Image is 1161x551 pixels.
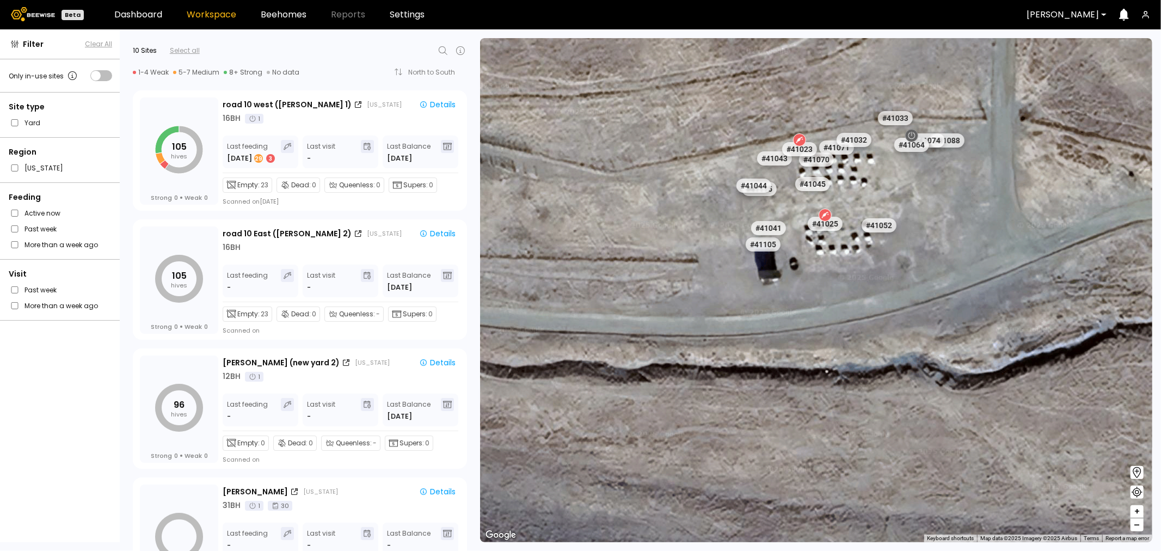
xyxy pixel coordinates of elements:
[261,180,268,190] span: 23
[312,180,316,190] span: 0
[307,398,335,422] div: Last visit
[1105,535,1149,541] a: Report a map error
[227,527,268,551] div: Last feeding
[415,357,460,369] button: Details
[757,151,791,166] div: # 41043
[223,307,272,322] div: Empty:
[428,309,433,319] span: 0
[151,194,208,201] div: Strong Weak
[9,69,79,82] div: Only in-use sites
[223,113,241,124] div: 16 BH
[408,69,463,76] div: North to South
[415,486,460,498] button: Details
[24,300,98,311] label: More than a week ago
[387,398,431,422] div: Last Balance
[483,528,519,542] img: Google
[261,309,268,319] span: 23
[268,501,292,511] div: 30
[307,282,311,293] div: -
[245,501,263,511] div: 1
[795,177,830,191] div: # 41045
[171,281,187,290] tspan: hives
[429,180,433,190] span: 0
[741,182,776,196] div: # 41115
[204,452,208,460] span: 0
[425,438,429,448] span: 0
[736,179,771,193] div: # 41044
[223,500,241,511] div: 31 BH
[273,436,317,451] div: Dead:
[808,217,843,231] div: # 41025
[1131,505,1144,518] button: +
[174,194,178,201] span: 0
[204,194,208,201] span: 0
[782,142,816,156] div: # 41023
[324,307,384,322] div: Queenless:
[223,455,260,464] div: Scanned on
[303,487,338,496] div: [US_STATE]
[307,411,311,422] div: -
[171,410,187,419] tspan: hives
[331,10,365,19] span: Reports
[324,177,384,193] div: Queenless:
[307,540,311,551] div: -
[307,527,335,551] div: Last visit
[227,411,232,422] div: -
[751,221,785,235] div: # 41041
[419,229,456,238] div: Details
[387,269,431,293] div: Last Balance
[389,177,437,193] div: Supers:
[223,99,352,111] div: road 10 west ([PERSON_NAME] 1)
[24,223,57,235] label: Past week
[227,282,232,293] div: -
[483,528,519,542] a: Open this area in Google Maps (opens a new window)
[894,138,929,152] div: # 41064
[172,140,187,153] tspan: 105
[861,218,896,232] div: # 41052
[261,10,306,19] a: Beehomes
[1084,535,1099,541] a: Terms (opens in new tab)
[415,99,460,111] button: Details
[415,228,460,240] button: Details
[9,101,112,113] div: Site type
[836,133,871,147] div: # 41032
[307,140,335,164] div: Last visit
[24,117,40,128] label: Yard
[227,540,232,551] div: -
[227,153,276,164] div: [DATE]
[927,535,974,542] button: Keyboard shortcuts
[245,372,263,382] div: 1
[24,284,57,296] label: Past week
[277,307,320,322] div: Dead:
[930,133,965,148] div: # 41088
[1134,518,1140,532] span: –
[227,398,268,422] div: Last feeding
[9,192,112,203] div: Feeding
[419,358,456,368] div: Details
[385,436,433,451] div: Supers:
[9,146,112,158] div: Region
[227,140,276,164] div: Last feeding
[376,309,380,319] span: -
[171,152,187,161] tspan: hives
[376,180,380,190] span: 0
[878,111,913,125] div: # 41033
[419,100,456,109] div: Details
[173,68,219,77] div: 5-7 Medium
[223,326,260,335] div: Scanned on
[223,197,279,206] div: Scanned on [DATE]
[245,114,263,124] div: 1
[307,153,311,164] div: -
[223,436,269,451] div: Empty:
[910,133,945,148] div: # 41074
[223,357,340,369] div: [PERSON_NAME] (new yard 2)
[85,39,112,49] button: Clear All
[387,527,431,551] div: Last Balance
[745,237,780,252] div: # 41105
[367,229,402,238] div: [US_STATE]
[227,269,268,293] div: Last feeding
[151,323,208,330] div: Strong Weak
[224,68,262,77] div: 8+ Strong
[11,7,55,21] img: Beewise logo
[267,68,299,77] div: No data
